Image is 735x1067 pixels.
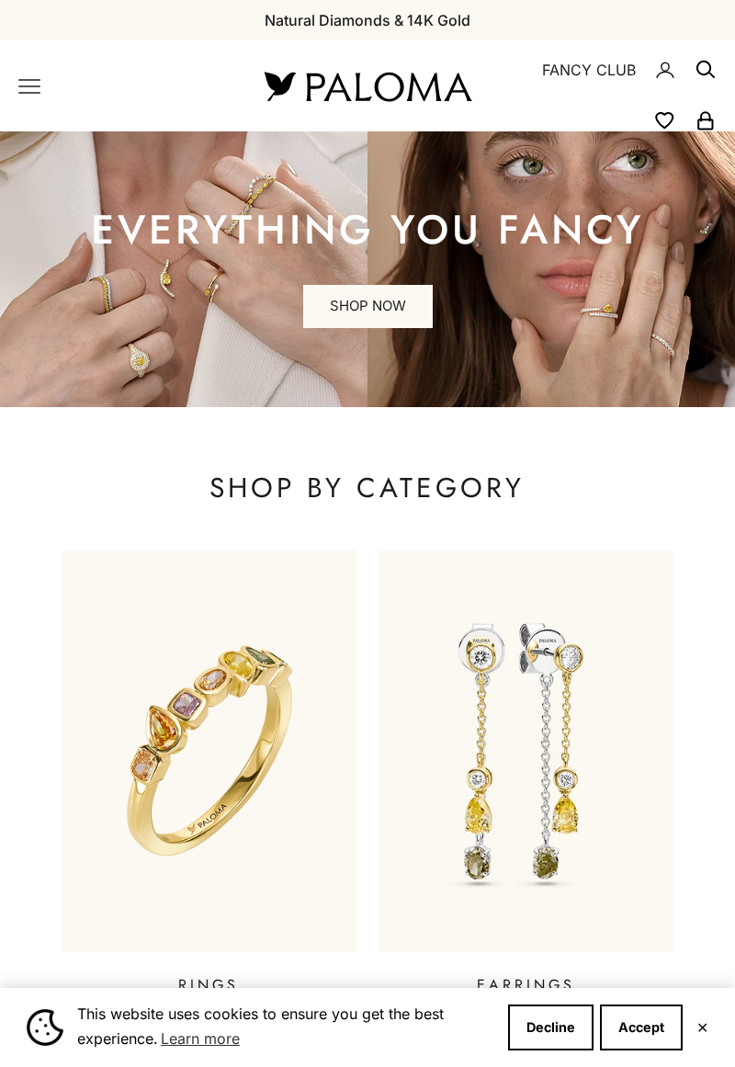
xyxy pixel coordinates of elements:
button: Decline [508,1005,594,1050]
p: SHOP BY CATEGORY [62,470,673,506]
nav: Secondary navigation [514,40,717,131]
a: Learn more [158,1025,243,1052]
a: EARRINGS [379,551,673,996]
a: FANCY CLUB [542,58,636,82]
p: Natural Diamonds & 14K Gold [265,8,470,32]
button: Close [696,1022,708,1033]
a: SHOP NOW [303,285,433,329]
p: RINGS [178,974,239,996]
button: Accept [600,1005,683,1050]
p: EARRINGS [477,974,575,996]
img: Cookie banner [27,1009,63,1046]
span: This website uses cookies to ensure you get the best experience. [77,1003,493,1052]
p: EVERYTHING YOU FANCY [91,211,644,248]
nav: Primary navigation [18,75,220,97]
a: RINGS [62,551,356,996]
